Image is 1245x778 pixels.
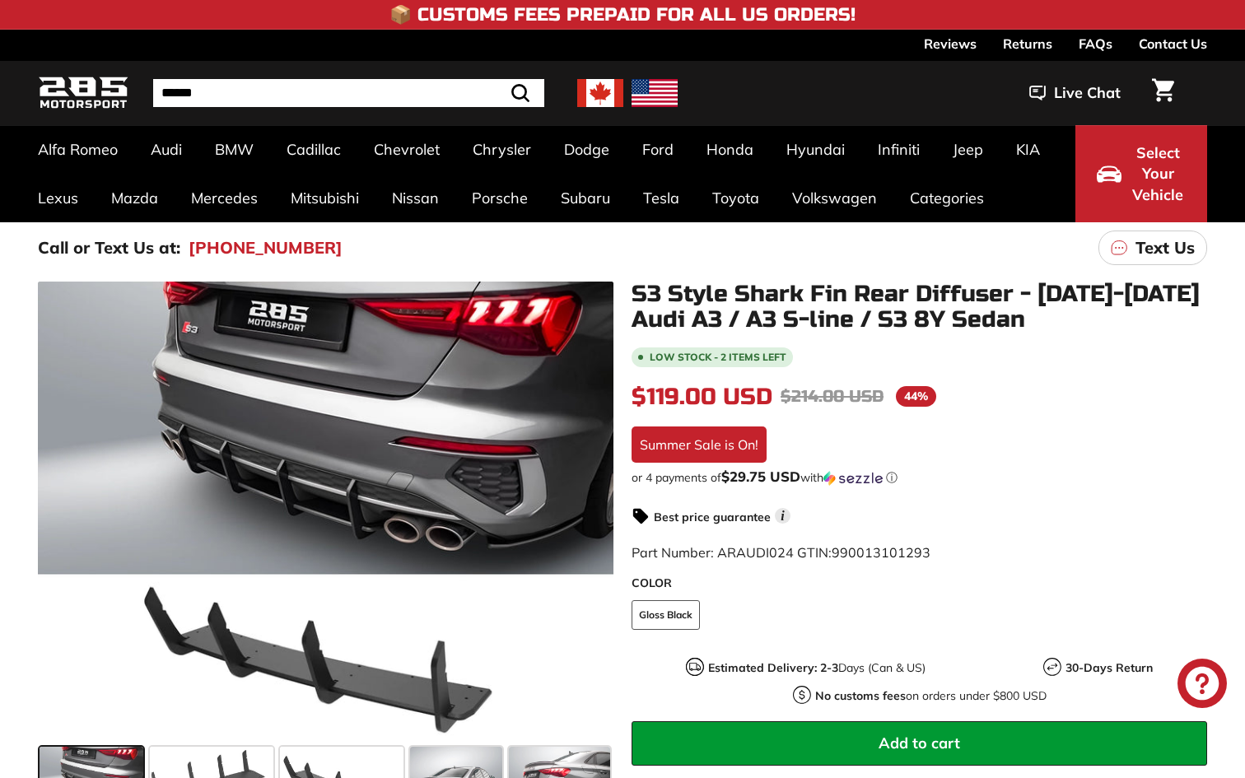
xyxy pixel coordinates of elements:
[1079,30,1112,58] a: FAQs
[1054,82,1121,104] span: Live Chat
[189,235,343,260] a: [PHONE_NUMBER]
[924,30,977,58] a: Reviews
[1130,142,1186,206] span: Select Your Vehicle
[775,508,790,524] span: i
[708,659,926,677] p: Days (Can & US)
[632,383,772,411] span: $119.00 USD
[274,174,375,222] a: Mitsubishi
[95,174,175,222] a: Mazda
[1000,125,1056,174] a: KIA
[690,125,770,174] a: Honda
[823,471,883,486] img: Sezzle
[632,544,930,561] span: Part Number: ARAUDI024 GTIN:
[770,125,861,174] a: Hyundai
[1139,30,1207,58] a: Contact Us
[1135,235,1195,260] p: Text Us
[650,352,786,362] span: Low stock - 2 items left
[134,125,198,174] a: Audi
[776,174,893,222] a: Volkswagen
[879,734,960,752] span: Add to cart
[375,174,455,222] a: Nissan
[1008,72,1142,114] button: Live Chat
[936,125,1000,174] a: Jeep
[270,125,357,174] a: Cadillac
[632,426,767,463] div: Summer Sale is On!
[721,468,800,485] span: $29.75 USD
[1173,659,1232,712] inbox-online-store-chat: Shopify online store chat
[1075,125,1207,222] button: Select Your Vehicle
[632,469,1207,486] div: or 4 payments of with
[389,5,856,25] h4: 📦 Customs Fees Prepaid for All US Orders!
[21,125,134,174] a: Alfa Romeo
[175,174,274,222] a: Mercedes
[632,721,1207,766] button: Add to cart
[38,74,128,113] img: Logo_285_Motorsport_areodynamics_components
[896,386,936,407] span: 44%
[708,660,838,675] strong: Estimated Delivery: 2-3
[832,544,930,561] span: 990013101293
[627,174,696,222] a: Tesla
[1142,65,1184,121] a: Cart
[38,235,180,260] p: Call or Text Us at:
[632,469,1207,486] div: or 4 payments of$29.75 USDwithSezzle Click to learn more about Sezzle
[1003,30,1052,58] a: Returns
[632,575,1207,592] label: COLOR
[21,174,95,222] a: Lexus
[548,125,626,174] a: Dodge
[544,174,627,222] a: Subaru
[1065,660,1153,675] strong: 30-Days Return
[357,125,456,174] a: Chevrolet
[781,386,884,407] span: $214.00 USD
[815,688,906,703] strong: No customs fees
[153,79,544,107] input: Search
[654,510,771,524] strong: Best price guarantee
[815,687,1047,705] p: on orders under $800 USD
[626,125,690,174] a: Ford
[696,174,776,222] a: Toyota
[893,174,1000,222] a: Categories
[861,125,936,174] a: Infiniti
[1098,231,1207,265] a: Text Us
[455,174,544,222] a: Porsche
[632,282,1207,333] h1: S3 Style Shark Fin Rear Diffuser - [DATE]-[DATE] Audi A3 / A3 S-line / S3 8Y Sedan
[198,125,270,174] a: BMW
[456,125,548,174] a: Chrysler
